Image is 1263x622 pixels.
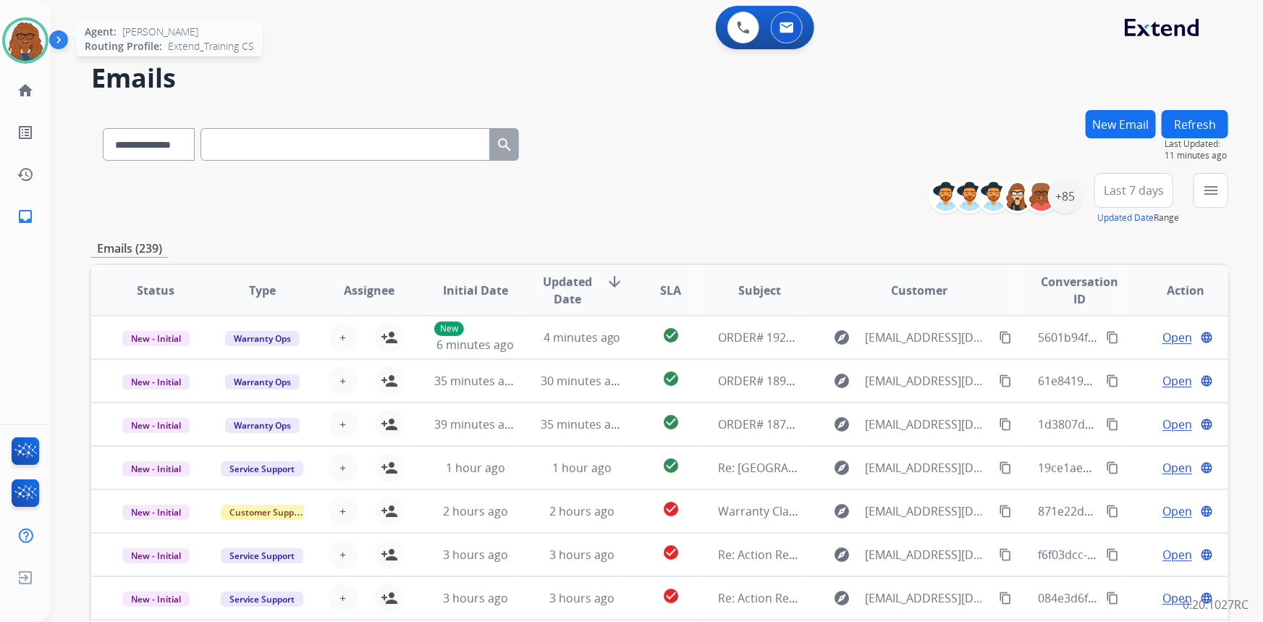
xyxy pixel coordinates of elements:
span: New - Initial [122,505,190,520]
th: Action [1122,265,1228,316]
span: New - Initial [122,592,190,607]
p: New [434,321,464,336]
span: New - Initial [122,331,190,346]
span: Updated Date [541,273,594,308]
mat-icon: check_circle [662,413,680,431]
mat-icon: person_add [381,416,398,433]
span: 35 minutes ago [434,373,518,389]
mat-icon: content_copy [999,418,1012,431]
span: [EMAIL_ADDRESS][DOMAIN_NAME] [866,546,992,563]
h2: Emails [91,64,1228,93]
mat-icon: history [17,166,34,183]
mat-icon: content_copy [1106,505,1119,518]
span: 871e22d7-7301-4728-963e-69bb32c5ae7a [1038,503,1262,519]
span: + [339,372,346,390]
span: 35 minutes ago [541,416,625,432]
span: Open [1162,416,1192,433]
button: Updated Date [1097,212,1154,224]
mat-icon: explore [834,459,851,476]
button: + [329,323,358,352]
span: 2 hours ago [549,503,614,519]
button: + [329,584,358,613]
span: Status [137,282,174,299]
span: 3 hours ago [549,547,614,563]
mat-icon: explore [834,372,851,390]
span: Service Support [221,461,303,476]
span: [EMAIL_ADDRESS][DOMAIN_NAME] [866,589,992,607]
mat-icon: person_add [381,459,398,476]
span: Extend_Training CS [168,39,254,54]
mat-icon: content_copy [999,461,1012,474]
span: ORDER# 18908925, CLAIM# 0520C4C8-E9FA-4258-BC90-7DE16EC0C365 [719,373,1098,389]
span: 084e3d6f-1c4b-4822-8f14-2d7e0b78b2cc [1038,590,1256,606]
mat-icon: language [1200,505,1213,518]
span: Subject [738,282,781,299]
span: [EMAIL_ADDRESS][DOMAIN_NAME] [866,503,992,520]
mat-icon: arrow_downward [606,273,623,290]
p: Emails (239) [91,240,168,258]
mat-icon: content_copy [1106,374,1119,387]
span: 3 hours ago [443,590,508,606]
span: 2 hours ago [443,503,508,519]
button: + [329,540,358,569]
span: Warranty Ops [225,418,300,433]
button: Last 7 days [1094,173,1173,208]
mat-icon: explore [834,589,851,607]
span: Last 7 days [1104,188,1164,193]
mat-icon: content_copy [1106,418,1119,431]
span: Initial Date [443,282,508,299]
mat-icon: content_copy [999,505,1012,518]
mat-icon: content_copy [999,374,1012,387]
span: Last Updated: [1165,138,1228,150]
button: + [329,453,358,482]
mat-icon: language [1200,374,1213,387]
span: + [339,546,346,563]
mat-icon: content_copy [999,331,1012,344]
mat-icon: home [17,82,34,99]
span: 1d3807d1-eead-462d-b003-357dec38f187 [1038,416,1262,432]
span: + [339,503,346,520]
span: New - Initial [122,418,190,433]
mat-icon: person_add [381,372,398,390]
span: SLA [660,282,681,299]
button: + [329,410,358,439]
span: ORDER# 18796660, CLAIM# 9A3CABF5-8649-4935-8EC6-9DE175A7ED71 [719,416,1099,432]
span: [EMAIL_ADDRESS][DOMAIN_NAME] [866,372,992,390]
span: [EMAIL_ADDRESS][DOMAIN_NAME] [866,416,992,433]
span: 19ce1ae4-a86d-4c96-a394-8ee64a32ba2b [1038,460,1262,476]
span: 6 minutes ago [436,337,514,353]
span: Open [1162,329,1192,346]
mat-icon: content_copy [1106,592,1119,605]
span: Open [1162,589,1192,607]
span: Open [1162,459,1192,476]
mat-icon: person_add [381,546,398,563]
p: 0.20.1027RC [1183,596,1249,613]
mat-icon: explore [834,503,851,520]
mat-icon: content_copy [999,592,1012,605]
span: Warranty Ops [225,331,300,346]
span: 39 minutes ago [434,416,518,432]
span: Routing Profile: [85,39,162,54]
mat-icon: check_circle [662,327,680,344]
mat-icon: language [1200,331,1213,344]
button: New Email [1086,110,1156,138]
mat-icon: content_copy [1106,461,1119,474]
mat-icon: explore [834,329,851,346]
span: 1 hour ago [552,460,612,476]
span: ORDER# 19268195 AND ORDER# 19268196 [719,329,950,345]
span: Agent: [85,25,117,39]
mat-icon: list_alt [17,124,34,141]
mat-icon: language [1200,592,1213,605]
span: + [339,416,346,433]
mat-icon: inbox [17,208,34,225]
span: 1 hour ago [446,460,505,476]
span: 3 hours ago [549,590,614,606]
mat-icon: explore [834,546,851,563]
mat-icon: check_circle [662,544,680,561]
mat-icon: language [1200,548,1213,561]
button: + [329,366,358,395]
span: Service Support [221,548,303,563]
mat-icon: content_copy [1106,548,1119,561]
span: [EMAIL_ADDRESS][DOMAIN_NAME] [866,329,992,346]
mat-icon: explore [834,416,851,433]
